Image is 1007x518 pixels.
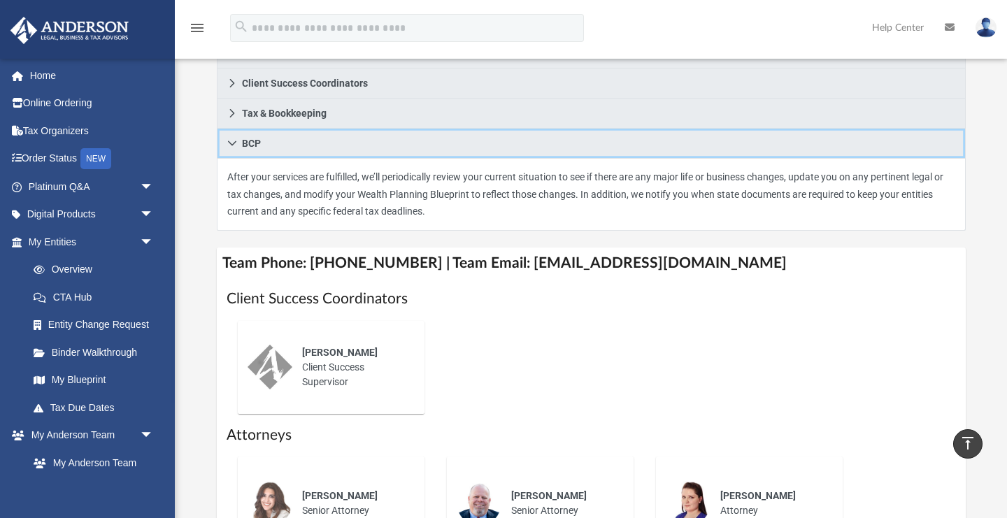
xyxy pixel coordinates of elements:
[10,173,175,201] a: Platinum Q&Aarrow_drop_down
[10,117,175,145] a: Tax Organizers
[720,490,796,501] span: [PERSON_NAME]
[227,168,955,220] p: After your services are fulfilled, we’ll periodically review your current situation to see if the...
[20,338,175,366] a: Binder Walkthrough
[217,129,966,159] a: BCP
[234,19,249,34] i: search
[10,422,168,449] a: My Anderson Teamarrow_drop_down
[20,311,175,339] a: Entity Change Request
[20,449,161,477] a: My Anderson Team
[10,62,175,89] a: Home
[217,159,966,231] div: BCP
[20,394,175,422] a: Tax Due Dates
[302,347,378,358] span: [PERSON_NAME]
[80,148,111,169] div: NEW
[292,336,415,399] div: Client Success Supervisor
[511,490,587,501] span: [PERSON_NAME]
[959,435,976,452] i: vertical_align_top
[242,108,327,118] span: Tax & Bookkeeping
[217,99,966,129] a: Tax & Bookkeeping
[976,17,997,38] img: User Pic
[242,78,368,88] span: Client Success Coordinators
[6,17,133,44] img: Anderson Advisors Platinum Portal
[302,490,378,501] span: [PERSON_NAME]
[140,422,168,450] span: arrow_drop_down
[20,283,175,311] a: CTA Hub
[10,145,175,173] a: Order StatusNEW
[227,425,956,445] h1: Attorneys
[953,429,983,459] a: vertical_align_top
[248,345,292,389] img: thumbnail
[242,138,261,148] span: BCP
[10,89,175,117] a: Online Ordering
[217,247,966,279] h4: Team Phone: [PHONE_NUMBER] | Team Email: [EMAIL_ADDRESS][DOMAIN_NAME]
[189,27,206,36] a: menu
[140,228,168,257] span: arrow_drop_down
[140,201,168,229] span: arrow_drop_down
[10,201,175,229] a: Digital Productsarrow_drop_down
[10,228,175,256] a: My Entitiesarrow_drop_down
[189,20,206,36] i: menu
[227,289,956,309] h1: Client Success Coordinators
[20,256,175,284] a: Overview
[140,173,168,201] span: arrow_drop_down
[217,69,966,99] a: Client Success Coordinators
[20,366,168,394] a: My Blueprint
